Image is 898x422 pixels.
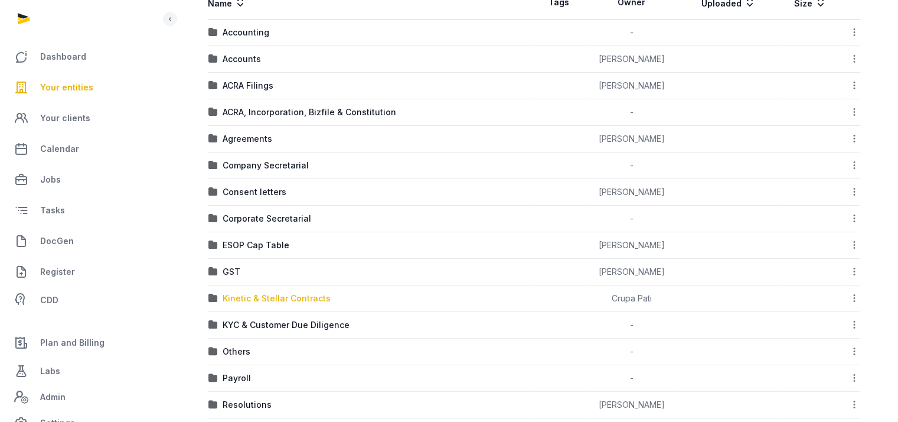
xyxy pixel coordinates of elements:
[584,365,680,392] td: -
[584,206,680,232] td: -
[584,259,680,285] td: [PERSON_NAME]
[223,346,250,358] div: Others
[208,267,218,277] img: folder.svg
[40,293,58,307] span: CDD
[223,293,331,304] div: Kinetic & Stellar Contracts
[208,374,218,383] img: folder.svg
[584,20,680,46] td: -
[584,73,680,99] td: [PERSON_NAME]
[584,99,680,126] td: -
[40,265,75,279] span: Register
[9,227,160,255] a: DocGen
[9,196,160,225] a: Tasks
[208,161,218,170] img: folder.svg
[9,357,160,385] a: Labs
[584,152,680,179] td: -
[208,241,218,250] img: folder.svg
[208,28,218,37] img: folder.svg
[208,108,218,117] img: folder.svg
[40,203,65,218] span: Tasks
[223,372,251,384] div: Payroll
[223,399,272,411] div: Resolutions
[9,73,160,102] a: Your entities
[584,392,680,418] td: [PERSON_NAME]
[208,54,218,64] img: folder.svg
[584,179,680,206] td: [PERSON_NAME]
[40,390,66,404] span: Admin
[208,400,218,410] img: folder.svg
[40,234,74,248] span: DocGen
[40,111,90,125] span: Your clients
[223,266,240,278] div: GST
[40,50,86,64] span: Dashboard
[40,142,79,156] span: Calendar
[584,232,680,259] td: [PERSON_NAME]
[223,239,289,251] div: ESOP Cap Table
[584,312,680,339] td: -
[223,133,272,145] div: Agreements
[208,134,218,144] img: folder.svg
[223,27,269,38] div: Accounting
[584,339,680,365] td: -
[208,81,218,90] img: folder.svg
[208,347,218,356] img: folder.svg
[9,104,160,132] a: Your clients
[223,160,309,171] div: Company Secretarial
[223,106,396,118] div: ACRA, Incorporation, Bizfile & Constitution
[584,285,680,312] td: Crupa Pati
[208,187,218,197] img: folder.svg
[9,43,160,71] a: Dashboard
[40,364,60,378] span: Labs
[223,80,273,92] div: ACRA Filings
[9,288,160,312] a: CDD
[223,53,261,65] div: Accounts
[9,165,160,194] a: Jobs
[223,319,350,331] div: KYC & Customer Due Diligence
[40,173,61,187] span: Jobs
[584,46,680,73] td: [PERSON_NAME]
[223,213,311,225] div: Corporate Secretarial
[40,336,105,350] span: Plan and Billing
[584,126,680,152] td: [PERSON_NAME]
[9,329,160,357] a: Plan and Billing
[223,186,286,198] div: Consent letters
[9,385,160,409] a: Admin
[9,135,160,163] a: Calendar
[208,320,218,330] img: folder.svg
[40,80,93,95] span: Your entities
[208,294,218,303] img: folder.svg
[208,214,218,223] img: folder.svg
[9,258,160,286] a: Register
